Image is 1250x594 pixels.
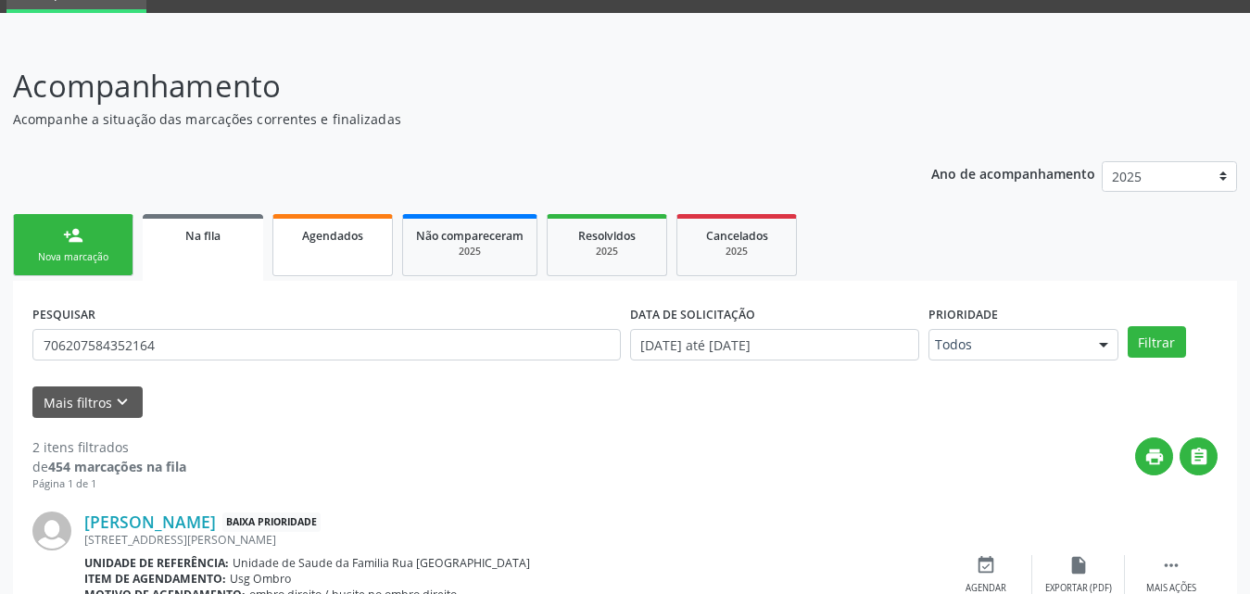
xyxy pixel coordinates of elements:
b: Unidade de referência: [84,555,229,571]
p: Acompanhamento [13,63,870,109]
span: Unidade de Saude da Familia Rua [GEOGRAPHIC_DATA] [233,555,530,571]
div: 2025 [561,245,653,259]
label: DATA DE SOLICITAÇÃO [630,300,755,329]
a: [PERSON_NAME] [84,512,216,532]
i:  [1189,447,1209,467]
i:  [1161,555,1181,575]
p: Ano de acompanhamento [931,161,1095,184]
div: Página 1 de 1 [32,476,186,492]
i: event_available [976,555,996,575]
span: Não compareceram [416,228,524,244]
i: keyboard_arrow_down [112,392,133,412]
span: Na fila [185,228,221,244]
span: Usg Ombro [230,571,291,587]
b: Item de agendamento: [84,571,226,587]
span: Todos [935,335,1080,354]
span: Resolvidos [578,228,636,244]
div: Nova marcação [27,250,120,264]
span: Cancelados [706,228,768,244]
button: print [1135,437,1173,475]
div: 2025 [416,245,524,259]
span: Baixa Prioridade [222,512,321,532]
label: PESQUISAR [32,300,95,329]
div: person_add [63,225,83,246]
strong: 454 marcações na fila [48,458,186,475]
button: Filtrar [1128,326,1186,358]
i: insert_drive_file [1068,555,1089,575]
p: Acompanhe a situação das marcações correntes e finalizadas [13,109,870,129]
button: Mais filtroskeyboard_arrow_down [32,386,143,419]
i: print [1144,447,1165,467]
span: Agendados [302,228,363,244]
label: Prioridade [928,300,998,329]
div: 2 itens filtrados [32,437,186,457]
div: [STREET_ADDRESS][PERSON_NAME] [84,532,940,548]
input: Selecione um intervalo [630,329,919,360]
div: 2025 [690,245,783,259]
div: de [32,457,186,476]
button:  [1180,437,1218,475]
input: Nome, CNS [32,329,621,360]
